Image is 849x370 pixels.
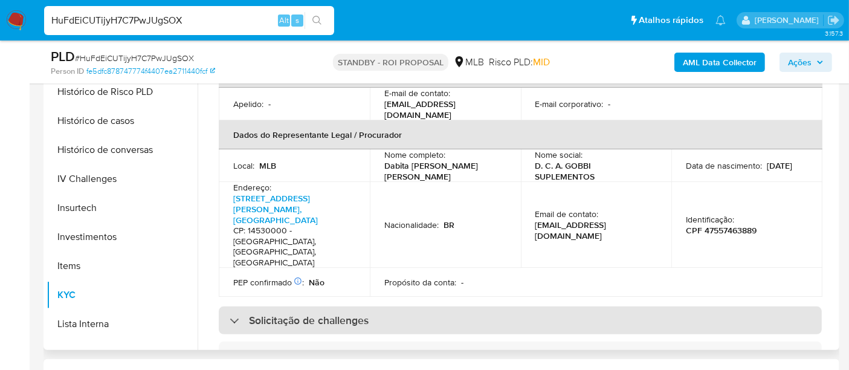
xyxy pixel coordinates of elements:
[47,339,198,368] button: Listas Externas
[444,219,454,230] p: BR
[384,99,502,120] p: [EMAIL_ADDRESS][DOMAIN_NAME]
[384,160,502,182] p: Dabita [PERSON_NAME] [PERSON_NAME]
[535,99,604,109] p: E-mail corporativo :
[333,54,448,71] p: STANDBY - ROI PROPOSAL
[249,314,369,327] h3: Solicitação de challenges
[686,225,757,236] p: CPF 47557463889
[249,349,326,362] h3: Administradores
[384,277,456,288] p: Propósito da conta :
[309,277,324,288] p: Não
[384,88,450,99] p: E-mail de contato :
[47,135,198,164] button: Histórico de conversas
[47,310,198,339] button: Lista Interna
[279,15,289,26] span: Alt
[535,149,583,160] p: Nome social :
[295,15,299,26] span: s
[755,15,823,26] p: alexandra.macedo@mercadolivre.com
[535,160,653,182] p: D. C. A. GOBBI SUPLEMENTOS
[51,66,84,77] b: Person ID
[674,53,765,72] button: AML Data Collector
[75,52,194,64] span: # HuFdEiCUTijyH7C7PwJUgSOX
[47,252,198,281] button: Items
[825,28,843,38] span: 3.157.3
[639,14,703,27] span: Atalhos rápidos
[489,56,550,69] span: Risco PLD:
[219,342,822,369] div: Administradores
[233,226,350,268] h4: CP: 14530000 - [GEOGRAPHIC_DATA], [GEOGRAPHIC_DATA], [GEOGRAPHIC_DATA]
[47,164,198,193] button: IV Challenges
[535,219,653,241] p: [EMAIL_ADDRESS][DOMAIN_NAME]
[268,99,271,109] p: -
[609,99,611,109] p: -
[715,15,726,25] a: Notificações
[788,53,812,72] span: Ações
[219,120,822,149] th: Dados do Representante Legal / Procurador
[47,106,198,135] button: Histórico de casos
[47,77,198,106] button: Histórico de Risco PLD
[780,53,832,72] button: Ações
[453,56,484,69] div: MLB
[535,209,599,219] p: Email de contato :
[233,277,304,288] p: PEP confirmado :
[86,66,215,77] a: fe5dfc878747774f4407ea2711440fcf
[384,149,445,160] p: Nome completo :
[233,182,271,193] p: Endereço :
[533,55,550,69] span: MID
[44,13,334,28] input: Pesquise usuários ou casos...
[686,160,762,171] p: Data de nascimento :
[461,277,463,288] p: -
[47,193,198,222] button: Insurtech
[233,192,318,226] a: [STREET_ADDRESS][PERSON_NAME], [GEOGRAPHIC_DATA]
[683,53,757,72] b: AML Data Collector
[384,219,439,230] p: Nacionalidade :
[233,99,263,109] p: Apelido :
[305,12,329,29] button: search-icon
[47,281,198,310] button: KYC
[51,47,75,66] b: PLD
[233,160,254,171] p: Local :
[827,14,840,27] a: Sair
[767,160,792,171] p: [DATE]
[259,160,276,171] p: MLB
[47,222,198,252] button: Investimentos
[219,307,822,334] div: Solicitação de challenges
[686,214,734,225] p: Identificação :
